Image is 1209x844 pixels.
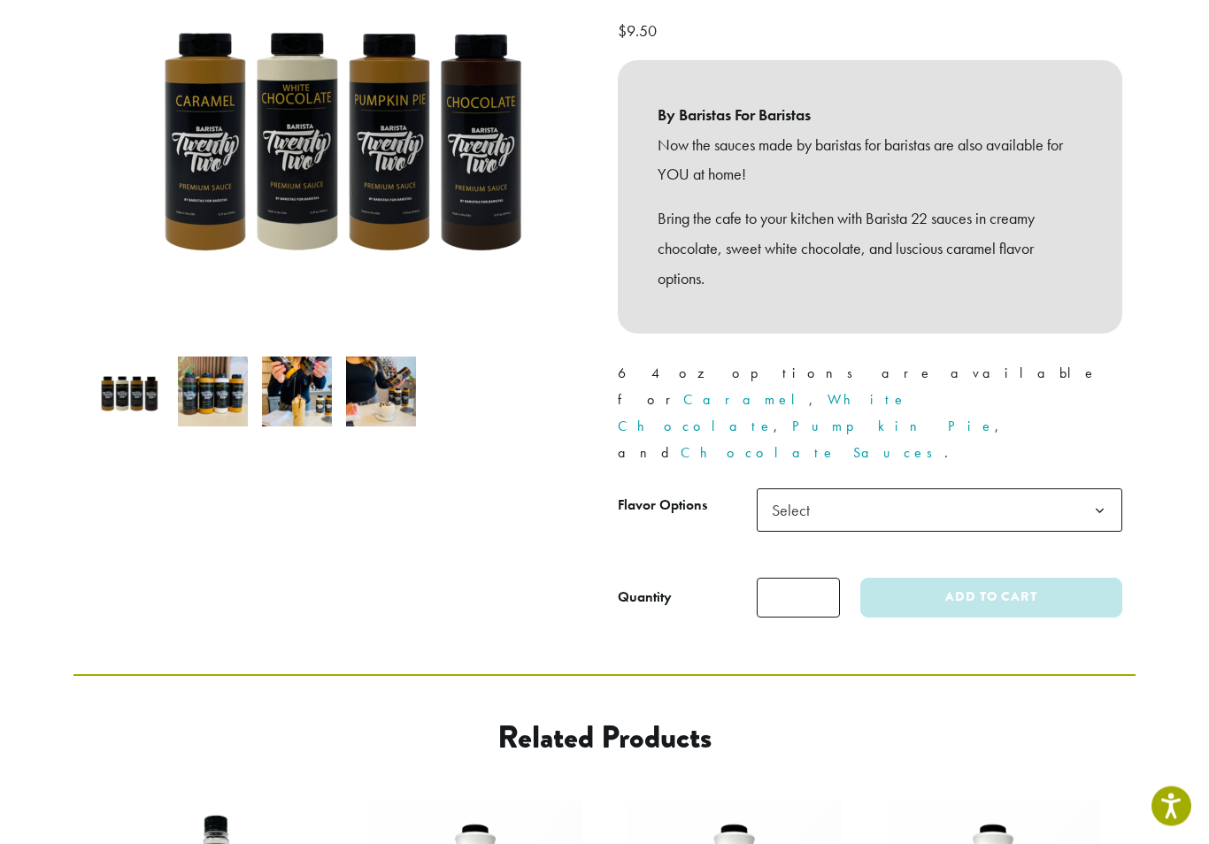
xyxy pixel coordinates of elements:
img: Barista 22 Premium Sauces (12 oz.) - Image 3 [262,357,332,427]
a: Caramel [683,391,809,410]
b: By Baristas For Baristas [658,101,1082,131]
a: Pumpkin Pie [792,418,995,436]
img: B22 12 oz sauces line up [178,357,248,427]
img: Barista 22 Premium Sauces (12 oz.) - Image 4 [346,357,416,427]
h2: Related products [216,719,993,757]
a: Chocolate Sauces [681,444,944,463]
div: Quantity [618,587,672,609]
bdi: 9.50 [618,21,661,42]
p: Bring the cafe to your kitchen with Barista 22 sauces in creamy chocolate, sweet white chocolate,... [658,204,1082,294]
p: Now the sauces made by baristas for baristas are also available for YOU at home! [658,131,1082,191]
label: Flavor Options [618,494,757,519]
span: Select [765,494,828,528]
a: White Chocolate [618,391,907,436]
img: Barista 22 12 oz Sauces - All Flavors [94,357,164,427]
p: 64 oz options are available for , , , and . [618,361,1122,467]
span: Select [757,489,1122,533]
button: Add to cart [860,579,1122,618]
span: $ [618,21,627,42]
input: Product quantity [757,579,840,618]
